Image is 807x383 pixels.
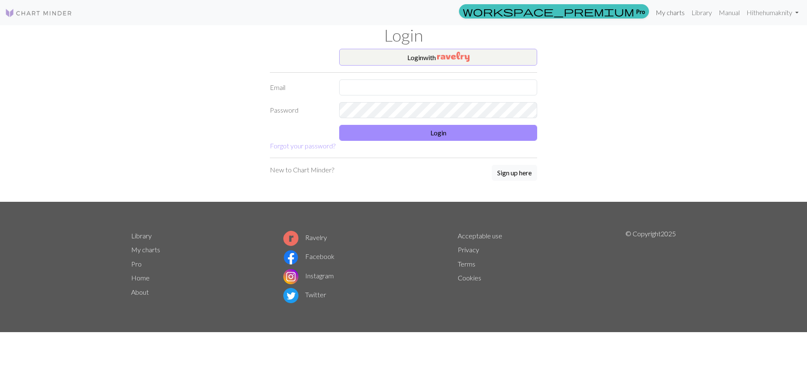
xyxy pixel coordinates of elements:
[283,231,298,246] img: Ravelry logo
[652,4,688,21] a: My charts
[283,272,334,280] a: Instagram
[131,246,160,254] a: My charts
[339,49,537,66] button: Loginwith
[126,25,681,45] h1: Login
[131,232,152,240] a: Library
[437,52,469,62] img: Ravelry
[5,8,72,18] img: Logo
[339,125,537,141] button: Login
[458,260,475,268] a: Terms
[458,246,479,254] a: Privacy
[283,291,326,298] a: Twitter
[265,79,334,95] label: Email
[492,165,537,182] a: Sign up here
[458,274,481,282] a: Cookies
[283,288,298,303] img: Twitter logo
[492,165,537,181] button: Sign up here
[458,232,502,240] a: Acceptable use
[715,4,743,21] a: Manual
[283,252,335,260] a: Facebook
[283,250,298,265] img: Facebook logo
[463,5,634,17] span: workspace_premium
[131,260,142,268] a: Pro
[265,102,334,118] label: Password
[270,165,334,175] p: New to Chart Minder?
[459,4,649,18] a: Pro
[688,4,715,21] a: Library
[625,229,676,305] p: © Copyright 2025
[743,4,802,21] a: Hithehumaknity
[270,142,335,150] a: Forgot your password?
[283,233,327,241] a: Ravelry
[131,288,149,296] a: About
[283,269,298,284] img: Instagram logo
[131,274,150,282] a: Home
